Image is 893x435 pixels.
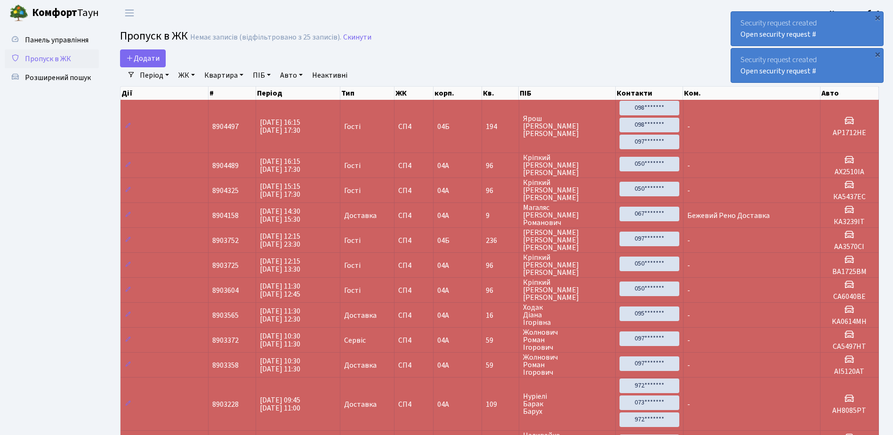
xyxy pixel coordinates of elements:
[486,162,515,169] span: 96
[9,4,28,23] img: logo.png
[344,262,361,269] span: Гості
[398,362,429,369] span: СП4
[212,185,239,196] span: 8904325
[829,8,882,18] b: Консьєрж б. 4.
[175,67,199,83] a: ЖК
[683,87,820,100] th: Ком.
[5,68,99,87] a: Розширений пошук
[824,129,875,137] h5: AP1712HE
[343,33,371,42] a: Скинути
[260,181,300,200] span: [DATE] 15:15 [DATE] 17:30
[260,156,300,175] span: [DATE] 16:15 [DATE] 17:30
[523,304,611,326] span: Ходак Діана Ігорівна
[523,393,611,415] span: Нуріелі Барак Барух
[126,53,160,64] span: Додати
[344,401,377,408] span: Доставка
[25,35,88,45] span: Панель управління
[437,121,450,132] span: 04Б
[120,28,188,44] span: Пропуск в ЖК
[260,306,300,324] span: [DATE] 11:30 [DATE] 12:30
[687,235,690,246] span: -
[437,310,449,321] span: 04А
[740,29,816,40] a: Open security request #
[523,254,611,276] span: Кріпкий [PERSON_NAME] [PERSON_NAME]
[212,260,239,271] span: 8903725
[398,187,429,194] span: СП4
[394,87,434,100] th: ЖК
[260,395,300,413] span: [DATE] 09:45 [DATE] 11:00
[212,360,239,371] span: 8903358
[260,231,300,250] span: [DATE] 12:15 [DATE] 23:30
[486,337,515,344] span: 59
[523,329,611,351] span: Жолнович Роман Ігорович
[398,212,429,219] span: СП4
[824,406,875,415] h5: AH8085PT
[5,49,99,68] a: Пропуск в ЖК
[212,210,239,221] span: 8904158
[212,399,239,410] span: 8903228
[486,287,515,294] span: 96
[276,67,306,83] a: Авто
[260,356,300,374] span: [DATE] 10:30 [DATE] 11:30
[486,262,515,269] span: 96
[731,48,883,82] div: Security request created
[260,206,300,225] span: [DATE] 14:30 [DATE] 15:30
[824,168,875,177] h5: АХ2510ІА
[32,5,99,21] span: Таун
[25,54,71,64] span: Пропуск в ЖК
[344,162,361,169] span: Гості
[523,204,611,226] span: Магаляс [PERSON_NAME] Романович
[121,87,209,100] th: Дії
[190,33,341,42] div: Немає записів (відфільтровано з 25 записів).
[731,12,883,46] div: Security request created
[340,87,394,100] th: Тип
[740,66,816,76] a: Open security request #
[873,49,882,59] div: ×
[523,154,611,177] span: Кріпкий [PERSON_NAME] [PERSON_NAME]
[344,337,366,344] span: Сервіс
[437,335,449,346] span: 04А
[486,123,515,130] span: 194
[398,123,429,130] span: СП4
[437,285,449,296] span: 04А
[260,331,300,349] span: [DATE] 10:30 [DATE] 11:30
[437,161,449,171] span: 04А
[519,87,615,100] th: ПІБ
[687,210,770,221] span: Бежевий Рено Доставка
[5,31,99,49] a: Панель управління
[437,210,449,221] span: 04А
[824,342,875,351] h5: CA5497HT
[398,401,429,408] span: СП4
[824,217,875,226] h5: КА3239ІТ
[523,279,611,301] span: Кріпкий [PERSON_NAME] [PERSON_NAME]
[398,312,429,319] span: СП4
[687,310,690,321] span: -
[212,285,239,296] span: 8903604
[486,312,515,319] span: 16
[523,229,611,251] span: [PERSON_NAME] [PERSON_NAME] [PERSON_NAME]
[824,367,875,376] h5: AI5120AT
[437,360,449,371] span: 04А
[687,335,690,346] span: -
[486,401,515,408] span: 109
[398,237,429,244] span: СП4
[824,193,875,201] h5: КА5437ЕС
[437,399,449,410] span: 04А
[829,8,882,19] a: Консьєрж б. 4.
[687,285,690,296] span: -
[434,87,482,100] th: корп.
[398,262,429,269] span: СП4
[873,13,882,22] div: ×
[344,312,377,319] span: Доставка
[437,260,449,271] span: 04А
[212,121,239,132] span: 8904497
[824,267,875,276] h5: ВА1725ВМ
[486,212,515,219] span: 9
[308,67,351,83] a: Неактивні
[824,242,875,251] h5: АА3570СІ
[687,399,690,410] span: -
[212,310,239,321] span: 8903565
[482,87,519,100] th: Кв.
[212,161,239,171] span: 8904489
[687,161,690,171] span: -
